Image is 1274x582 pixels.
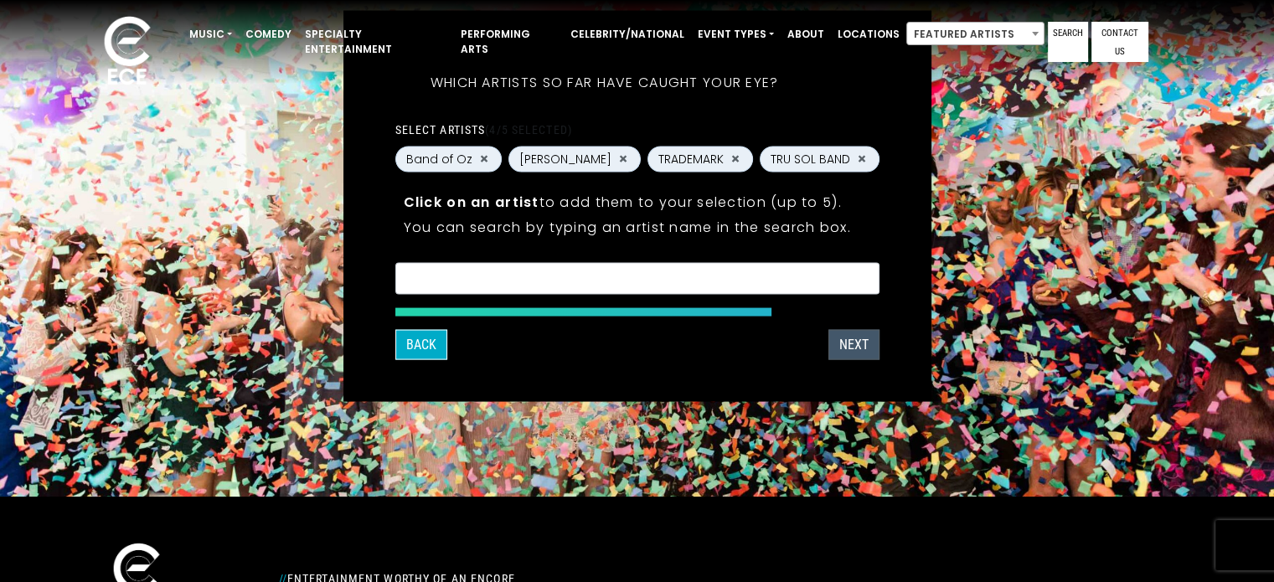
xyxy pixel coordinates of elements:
button: Remove KLAXTON BROWN [616,152,630,167]
a: Specialty Entertainment [298,20,454,64]
p: You can search by typing an artist name in the search box. [404,216,871,237]
button: Back [395,329,447,359]
span: Featured Artists [906,22,1044,45]
button: Remove TRADEMARK [729,152,742,167]
span: Featured Artists [907,23,1044,46]
a: Contact Us [1091,22,1148,62]
label: Select artists [395,121,572,136]
button: Next [828,329,879,359]
span: [PERSON_NAME] [519,150,611,167]
span: Band of Oz [406,150,472,167]
a: About [781,20,831,49]
a: Music [183,20,239,49]
a: Celebrity/National [564,20,691,49]
a: Event Types [691,20,781,49]
button: Remove Band of Oz [477,152,491,167]
p: to add them to your selection (up to 5). [404,191,871,212]
a: Performing Arts [454,20,564,64]
span: TRADEMARK [658,150,724,167]
a: Search [1048,22,1088,62]
span: TRU SOL BAND [771,150,850,167]
a: Locations [831,20,906,49]
a: Comedy [239,20,298,49]
button: Remove TRU SOL BAND [855,152,869,167]
span: (4/5 selected) [485,122,572,136]
strong: Click on an artist [404,192,539,211]
img: ece_new_logo_whitev2-1.png [85,12,169,93]
textarea: Search [406,273,867,288]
